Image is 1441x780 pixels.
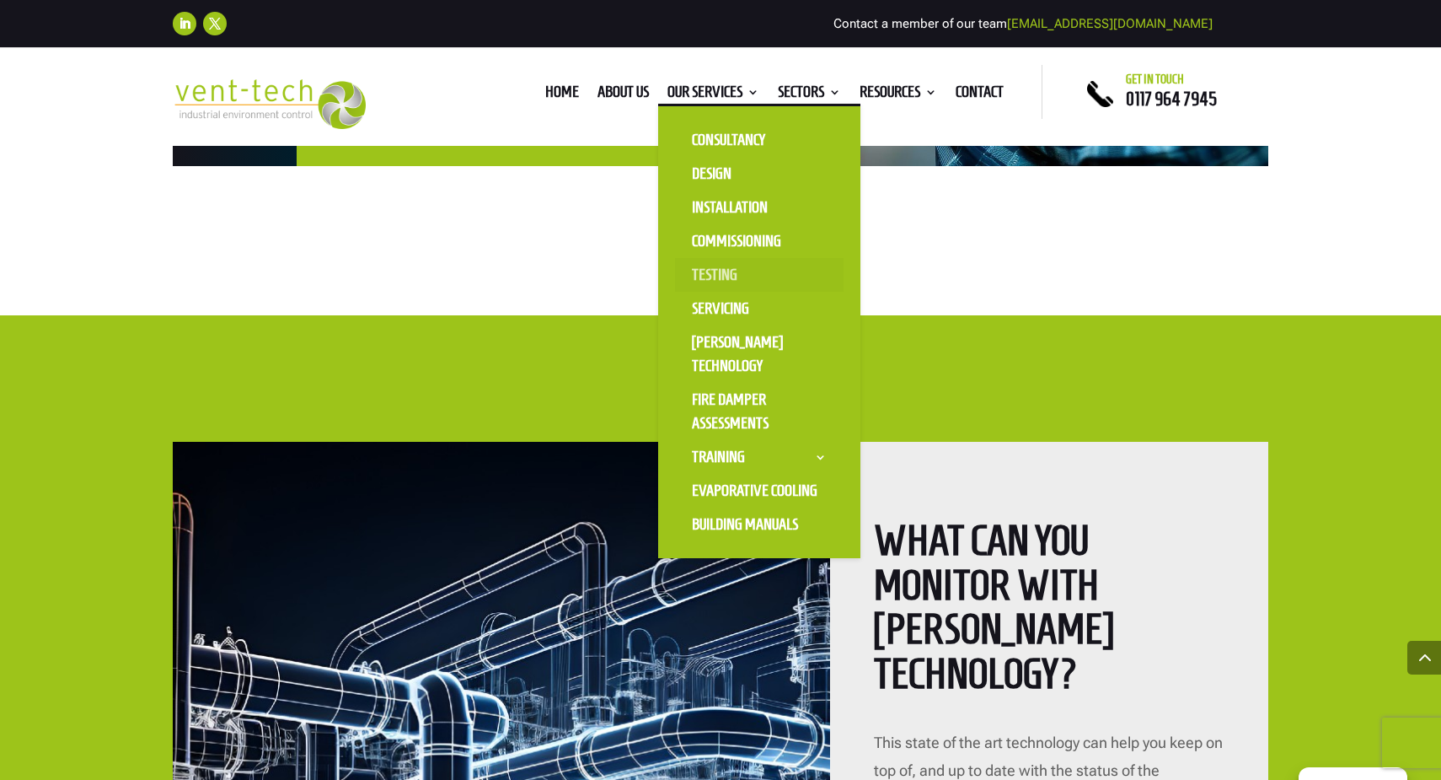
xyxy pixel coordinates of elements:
a: Evaporative Cooling [675,474,844,508]
a: Sectors [778,86,841,105]
img: 2023-09-27T08_35_16.549ZVENT-TECH---Clear-background [173,79,366,129]
a: Follow on LinkedIn [173,12,196,35]
a: Consultancy [675,123,844,157]
h2: What can you monitor with [PERSON_NAME] technology? [874,519,1224,704]
a: Fire Damper Assessments [675,383,844,440]
a: Contact [956,86,1004,105]
a: Follow on X [203,12,227,35]
a: About us [597,86,649,105]
a: Resources [860,86,937,105]
a: Installation [675,191,844,224]
a: Training [675,440,844,474]
a: Servicing [675,292,844,325]
a: Testing [675,258,844,292]
a: Our Services [667,86,759,105]
span: Get in touch [1126,73,1184,86]
a: Home [545,86,579,105]
a: [PERSON_NAME] Technology [675,325,844,383]
a: Design [675,157,844,191]
a: [EMAIL_ADDRESS][DOMAIN_NAME] [1007,16,1213,31]
span: Contact a member of our team [833,16,1213,31]
a: 0117 964 7945 [1126,89,1217,109]
a: Commissioning [675,224,844,258]
a: Building Manuals [675,508,844,541]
